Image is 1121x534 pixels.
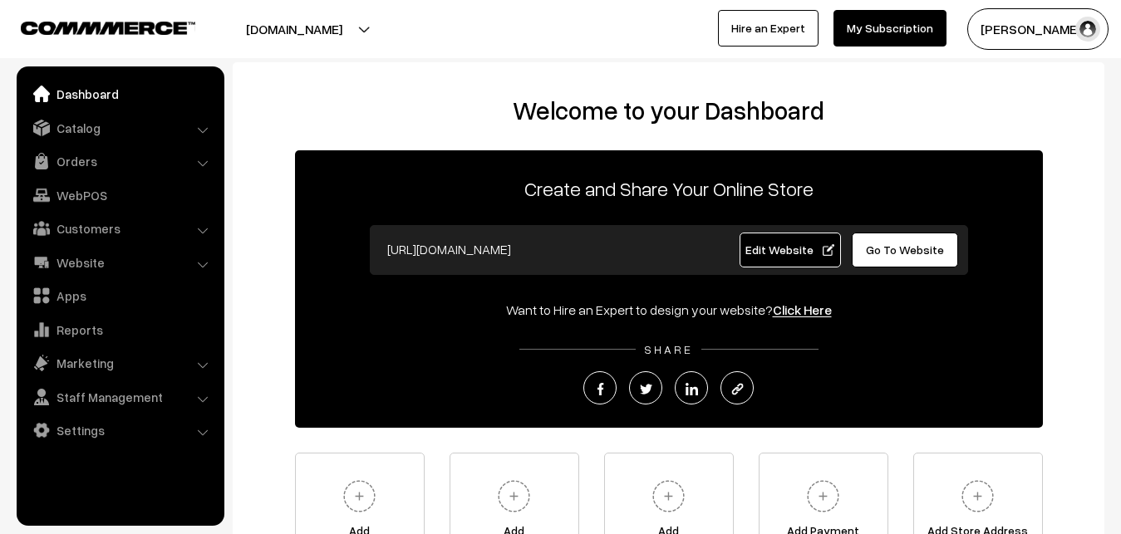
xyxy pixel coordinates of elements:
a: Catalog [21,113,219,143]
span: Go To Website [866,243,944,257]
a: Apps [21,281,219,311]
a: Hire an Expert [718,10,819,47]
img: user [1075,17,1100,42]
a: My Subscription [833,10,946,47]
h2: Welcome to your Dashboard [249,96,1088,125]
a: Orders [21,146,219,176]
img: plus.svg [646,473,691,519]
a: WebPOS [21,180,219,210]
a: Reports [21,315,219,345]
a: Edit Website [740,233,841,267]
a: Dashboard [21,79,219,109]
img: plus.svg [337,473,382,519]
img: plus.svg [491,473,537,519]
a: Website [21,247,219,277]
a: Staff Management [21,382,219,412]
span: SHARE [636,342,701,356]
img: plus.svg [800,473,846,519]
a: Click Here [773,301,832,318]
div: Want to Hire an Expert to design your website? [295,300,1043,320]
p: Create and Share Your Online Store [295,174,1043,203]
a: Marketing [21,348,219,378]
a: Customers [21,213,219,243]
a: COMMMERCE [21,17,166,37]
button: [DOMAIN_NAME] [188,8,401,50]
button: [PERSON_NAME] [967,8,1109,50]
img: COMMMERCE [21,22,195,34]
a: Go To Website [852,233,959,267]
span: Edit Website [745,243,834,257]
img: plus.svg [955,473,1001,519]
a: Settings [21,415,219,445]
